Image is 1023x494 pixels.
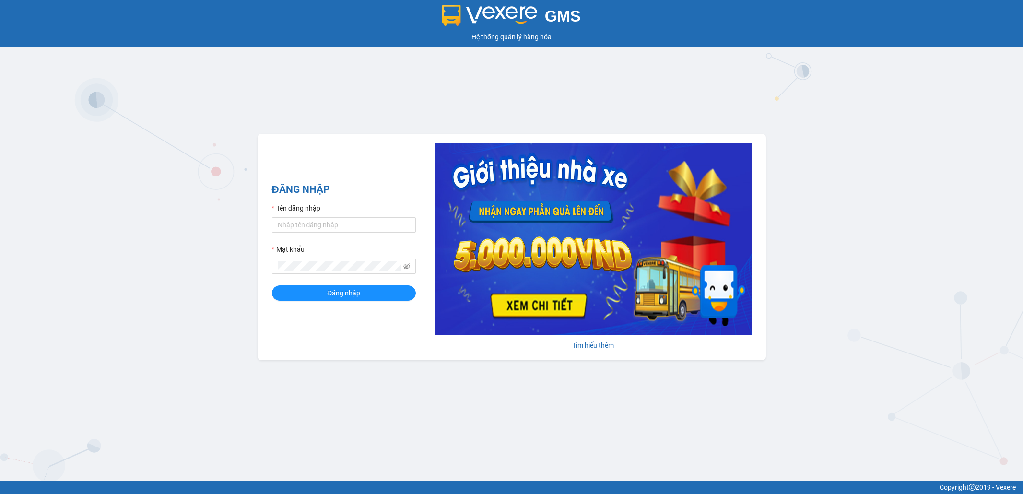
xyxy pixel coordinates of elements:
[7,482,1016,493] div: Copyright 2019 - Vexere
[278,261,401,271] input: Mật khẩu
[435,143,752,335] img: banner-0
[403,263,410,270] span: eye-invisible
[545,7,581,25] span: GMS
[327,288,360,298] span: Đăng nhập
[272,203,320,213] label: Tên đăng nhập
[272,217,416,233] input: Tên đăng nhập
[2,32,1021,42] div: Hệ thống quản lý hàng hóa
[272,182,416,198] h2: ĐĂNG NHẬP
[272,244,305,255] label: Mật khẩu
[969,484,976,491] span: copyright
[435,340,752,351] div: Tìm hiểu thêm
[442,14,581,22] a: GMS
[272,285,416,301] button: Đăng nhập
[442,5,537,26] img: logo 2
